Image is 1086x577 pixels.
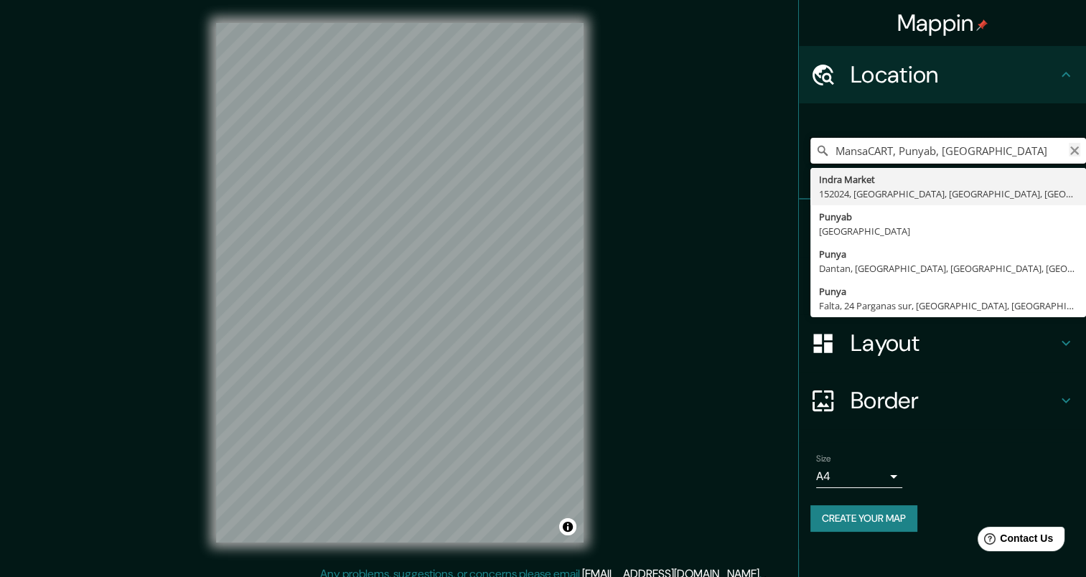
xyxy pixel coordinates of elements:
[799,372,1086,429] div: Border
[819,299,1077,313] div: Falta, 24 Parganas sur, [GEOGRAPHIC_DATA], [GEOGRAPHIC_DATA]
[976,19,988,31] img: pin-icon.png
[897,9,988,37] h4: Mappin
[819,224,1077,238] div: [GEOGRAPHIC_DATA]
[816,453,831,465] label: Size
[799,46,1086,103] div: Location
[816,465,902,488] div: A4
[851,386,1057,415] h4: Border
[810,138,1086,164] input: Pick your city or area
[819,261,1077,276] div: Dantan, [GEOGRAPHIC_DATA], [GEOGRAPHIC_DATA], [GEOGRAPHIC_DATA]
[216,23,584,543] canvas: Map
[810,505,917,532] button: Create your map
[851,329,1057,357] h4: Layout
[559,518,576,535] button: Toggle attribution
[819,247,1077,261] div: Punya
[958,521,1070,561] iframe: Help widget launcher
[851,60,1057,89] h4: Location
[819,210,1077,224] div: Punyab
[819,187,1077,201] div: 152024, [GEOGRAPHIC_DATA], [GEOGRAPHIC_DATA], [GEOGRAPHIC_DATA], [GEOGRAPHIC_DATA], [GEOGRAPHIC_D...
[819,172,1077,187] div: Indra Market
[799,257,1086,314] div: Style
[799,200,1086,257] div: Pins
[799,314,1086,372] div: Layout
[1069,143,1080,156] button: Clear
[819,284,1077,299] div: Punya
